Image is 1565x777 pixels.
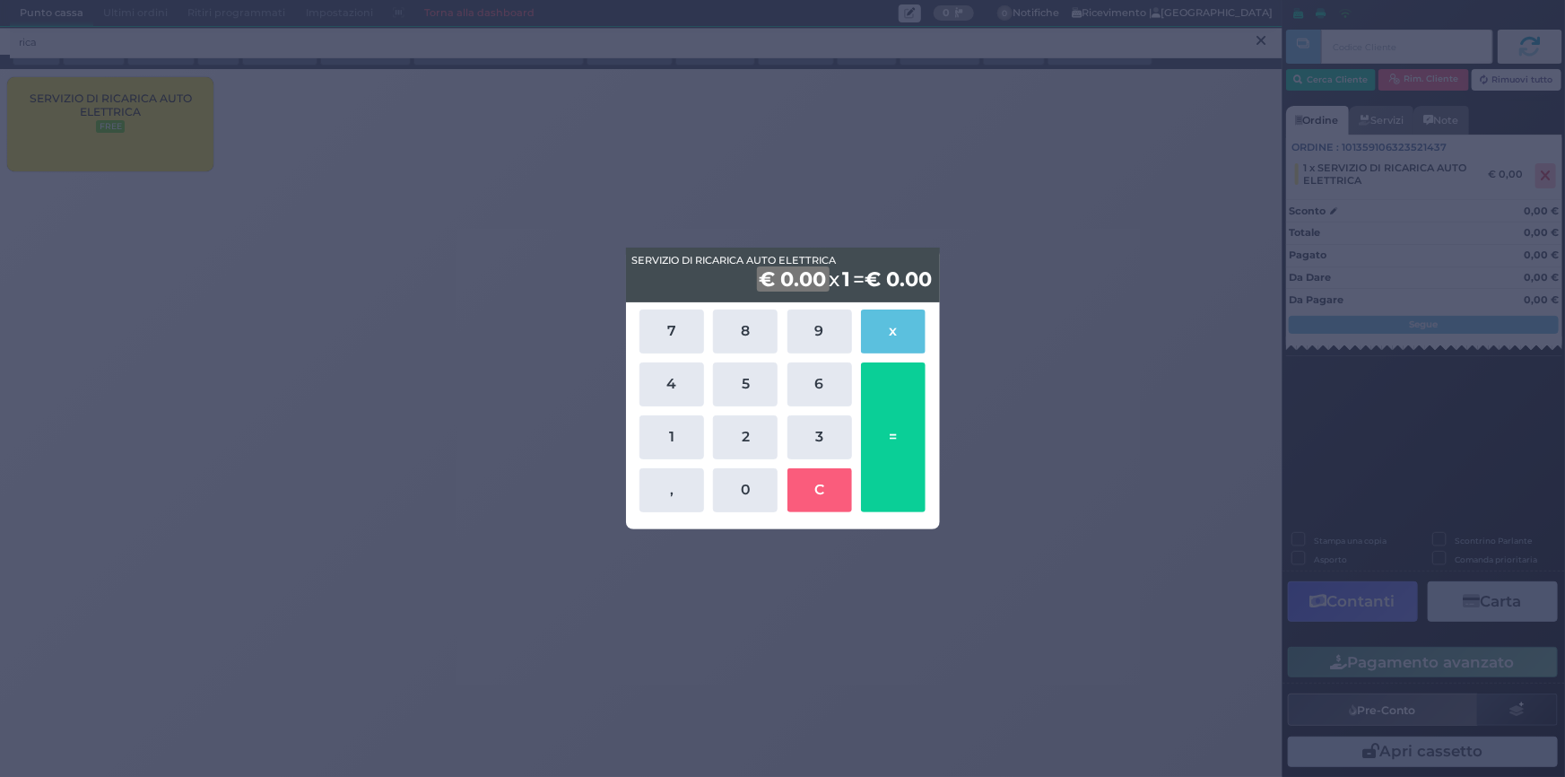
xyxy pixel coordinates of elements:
[626,248,940,301] div: x =
[787,468,852,512] button: C
[639,415,704,459] button: 1
[787,415,852,459] button: 3
[713,362,778,406] button: 5
[639,362,704,406] button: 4
[639,310,704,354] button: 7
[787,362,852,406] button: 6
[865,266,932,292] b: € 0.00
[861,362,926,512] button: =
[639,468,704,512] button: ,
[713,468,778,512] button: 0
[861,310,926,354] button: x
[840,266,854,292] b: 1
[757,266,830,292] b: € 0.00
[713,415,778,459] button: 2
[713,310,778,354] button: 8
[787,310,852,354] button: 9
[632,253,837,268] span: SERVIZIO DI RICARICA AUTO ELETTRICA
